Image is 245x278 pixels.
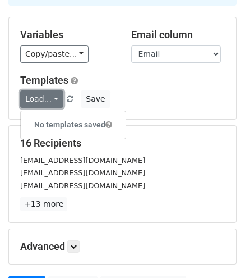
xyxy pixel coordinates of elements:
h5: Advanced [20,240,225,253]
small: [EMAIL_ADDRESS][DOMAIN_NAME] [20,181,145,190]
button: Save [81,90,110,108]
h5: Variables [20,29,114,41]
h5: Email column [131,29,225,41]
a: Copy/paste... [20,45,89,63]
small: [EMAIL_ADDRESS][DOMAIN_NAME] [20,156,145,165]
a: +13 more [20,197,67,211]
a: Templates [20,74,68,86]
h5: 16 Recipients [20,137,225,149]
iframe: Chat Widget [189,224,245,278]
h6: No templates saved [21,116,126,134]
a: Load... [20,90,63,108]
small: [EMAIL_ADDRESS][DOMAIN_NAME] [20,168,145,177]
